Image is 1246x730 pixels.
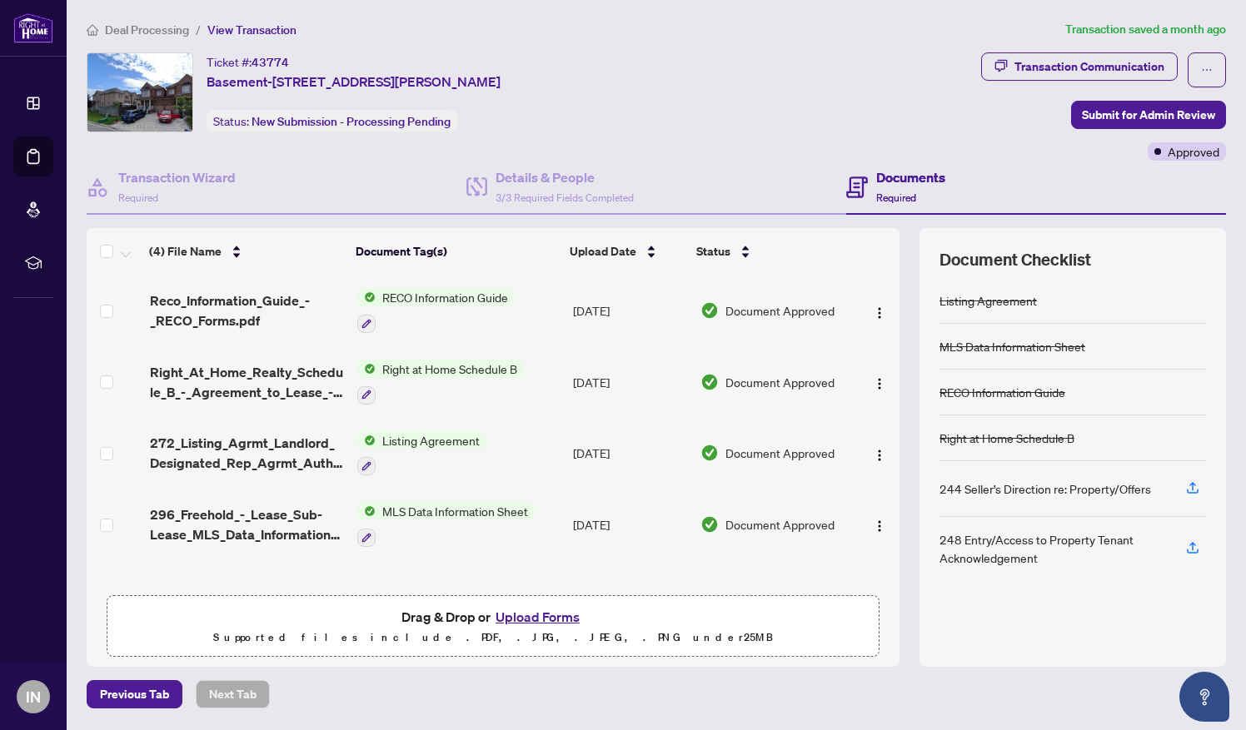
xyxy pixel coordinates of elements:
td: [DATE] [566,275,695,346]
div: Right at Home Schedule B [939,429,1074,447]
span: Listing Agreement [376,431,486,449]
span: Required [118,191,158,204]
img: Document Status [700,515,719,534]
div: RECO Information Guide [939,383,1065,401]
span: Deal Processing [105,22,189,37]
button: Logo [866,369,893,395]
span: Document Approved [725,515,835,534]
button: Status IconRight at Home Schedule B [357,360,524,405]
span: Right_At_Home_Realty_Schedule_B_-_Agreement_to_Lease_-_Residential.pdf [150,362,344,402]
img: Document Status [700,373,719,391]
span: 272_Listing_Agrmt_Landlord_Designated_Rep_Agrmt_Auth_to_Offer_for_Lease_-_PropTx-[PERSON_NAME].pdf [150,433,344,473]
span: 3/3 Required Fields Completed [496,191,634,204]
span: RECO Information Guide [376,288,515,306]
img: Status Icon [357,360,376,378]
img: Status Icon [357,502,376,520]
button: Status IconRECO Information Guide [357,288,515,333]
img: Logo [873,377,886,390]
span: New Submission - Processing Pending [252,114,451,129]
span: Status [696,242,730,261]
img: Logo [873,449,886,462]
h4: Documents [876,167,945,187]
span: Document Approved [725,444,835,462]
span: Previous Tab [100,681,169,708]
img: Logo [873,519,886,533]
span: Approved [1168,142,1219,161]
div: Status: [207,110,457,132]
span: Drag & Drop or [401,606,585,628]
button: Transaction Communication [981,52,1178,81]
span: Document Approved [725,373,835,391]
button: Submit for Admin Review [1071,101,1226,129]
span: Required [876,191,916,204]
img: Document Status [700,301,719,320]
button: Previous Tab [87,680,182,708]
button: Logo [866,511,893,538]
article: Transaction saved a month ago [1065,20,1226,39]
span: Document Checklist [939,248,1091,271]
button: Logo [866,297,893,324]
button: Status IconListing Agreement [357,431,486,476]
div: MLS Data Information Sheet [939,337,1085,355]
span: home [87,24,98,36]
li: / [196,20,201,39]
img: Logo [873,306,886,320]
div: 244 Seller’s Direction re: Property/Offers [939,479,1151,498]
span: Document Approved [725,301,835,320]
h4: Details & People [496,167,634,187]
button: Status IconMLS Data Information Sheet [357,502,535,547]
td: [DATE] [566,418,695,489]
img: logo [13,12,53,43]
th: Document Tag(s) [349,228,563,275]
th: Upload Date [563,228,690,275]
img: Status Icon [357,288,376,306]
p: Supported files include .PDF, .JPG, .JPEG, .PNG under 25 MB [117,628,869,648]
div: Ticket #: [207,52,289,72]
span: Right at Home Schedule B [376,360,524,378]
span: 43774 [252,55,289,70]
button: Next Tab [196,680,270,708]
div: Transaction Communication [1014,53,1164,80]
h4: Transaction Wizard [118,167,236,187]
span: MLS Data Information Sheet [376,502,535,520]
span: Drag & Drop orUpload FormsSupported files include .PDF, .JPG, .JPEG, .PNG under25MB [107,596,879,658]
div: 248 Entry/Access to Property Tenant Acknowledgement [939,530,1166,567]
span: (4) File Name [149,242,222,261]
span: Reco_Information_Guide_-_RECO_Forms.pdf [150,291,344,330]
span: Submit for Admin Review [1082,102,1215,128]
img: IMG-W12281170_1.jpg [87,53,192,132]
span: 296_Freehold_-_Lease_Sub-Lease_MLS_Data_Information_Form_-_PropTx-[PERSON_NAME].pdf [150,504,344,544]
span: View Transaction [207,22,297,37]
img: Document Status [700,444,719,462]
td: [DATE] [566,346,695,418]
button: Open asap [1179,672,1229,722]
td: [DATE] [566,489,695,560]
div: Listing Agreement [939,291,1037,310]
span: ellipsis [1201,64,1213,76]
img: Status Icon [357,431,376,449]
span: Upload Date [570,242,636,261]
th: Status [690,228,849,275]
th: (4) File Name [142,228,348,275]
span: Basement-[STREET_ADDRESS][PERSON_NAME] [207,72,501,92]
span: IN [26,685,41,708]
button: Upload Forms [491,606,585,628]
button: Logo [866,439,893,466]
